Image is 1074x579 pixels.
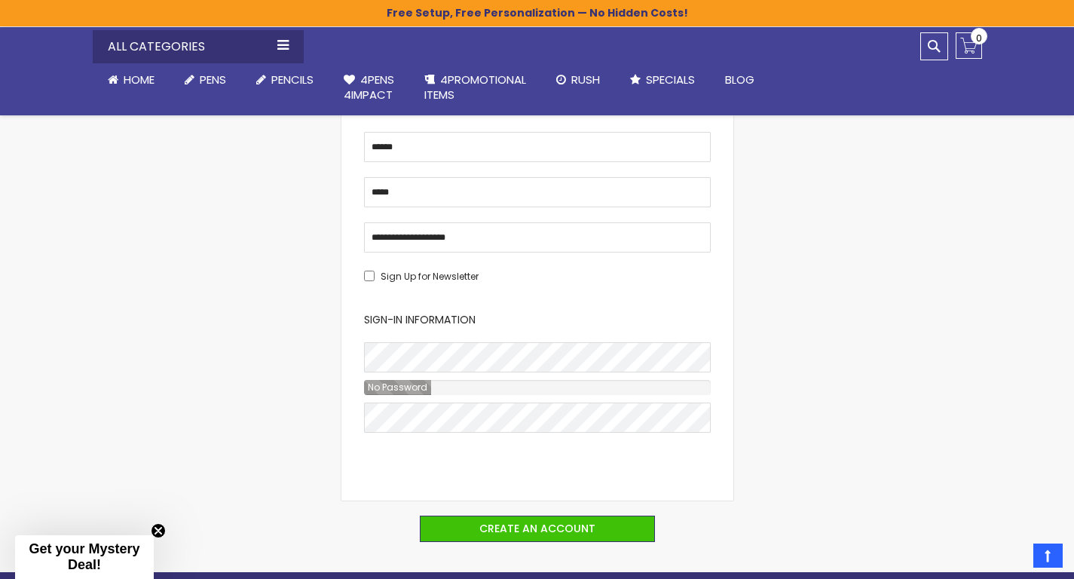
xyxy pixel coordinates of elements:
span: Sign-in Information [364,312,476,327]
span: Home [124,72,155,87]
span: 4PROMOTIONAL ITEMS [424,72,526,103]
span: Get your Mystery Deal! [29,541,139,572]
a: 0 [956,32,982,59]
div: Password Strength: [364,380,431,395]
span: Rush [571,72,600,87]
span: Specials [646,72,695,87]
a: Blog [710,63,770,96]
a: 4Pens4impact [329,63,409,112]
span: No Password [364,381,431,394]
a: Specials [615,63,710,96]
span: Blog [725,72,754,87]
a: Top [1033,544,1063,568]
button: Create an Account [420,516,655,542]
span: 0 [976,31,982,45]
span: Sign Up for Newsletter [381,270,479,283]
a: Rush [541,63,615,96]
span: Create an Account [479,521,595,536]
a: Pencils [241,63,329,96]
div: All Categories [93,30,304,63]
div: Get your Mystery Deal!Close teaser [15,535,154,579]
span: 4Pens 4impact [344,72,394,103]
span: Pencils [271,72,314,87]
a: Home [93,63,170,96]
a: Pens [170,63,241,96]
button: Close teaser [151,523,166,538]
a: 4PROMOTIONALITEMS [409,63,541,112]
span: Pens [200,72,226,87]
